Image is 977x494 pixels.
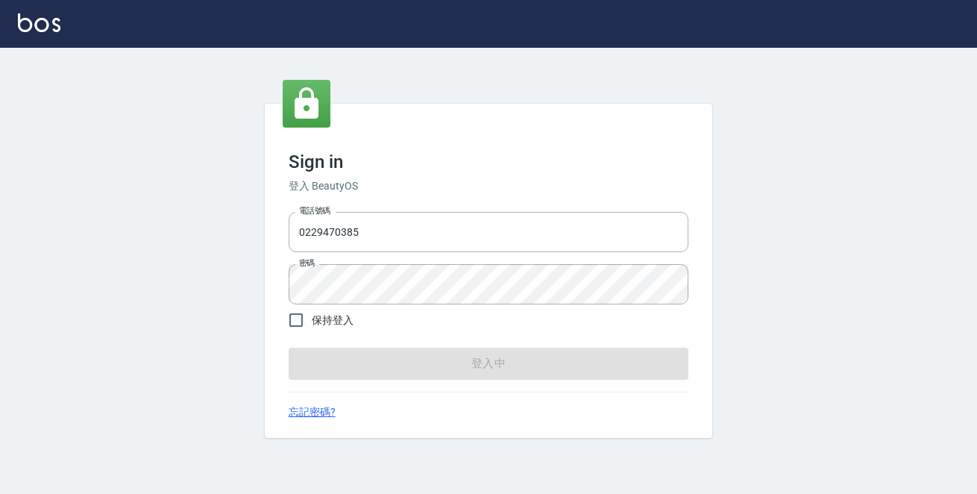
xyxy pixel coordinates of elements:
[289,178,688,194] h6: 登入 BeautyOS
[299,257,315,269] label: 密碼
[289,151,688,172] h3: Sign in
[312,313,354,328] span: 保持登入
[299,205,330,216] label: 電話號碼
[18,13,60,32] img: Logo
[289,404,336,420] a: 忘記密碼?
